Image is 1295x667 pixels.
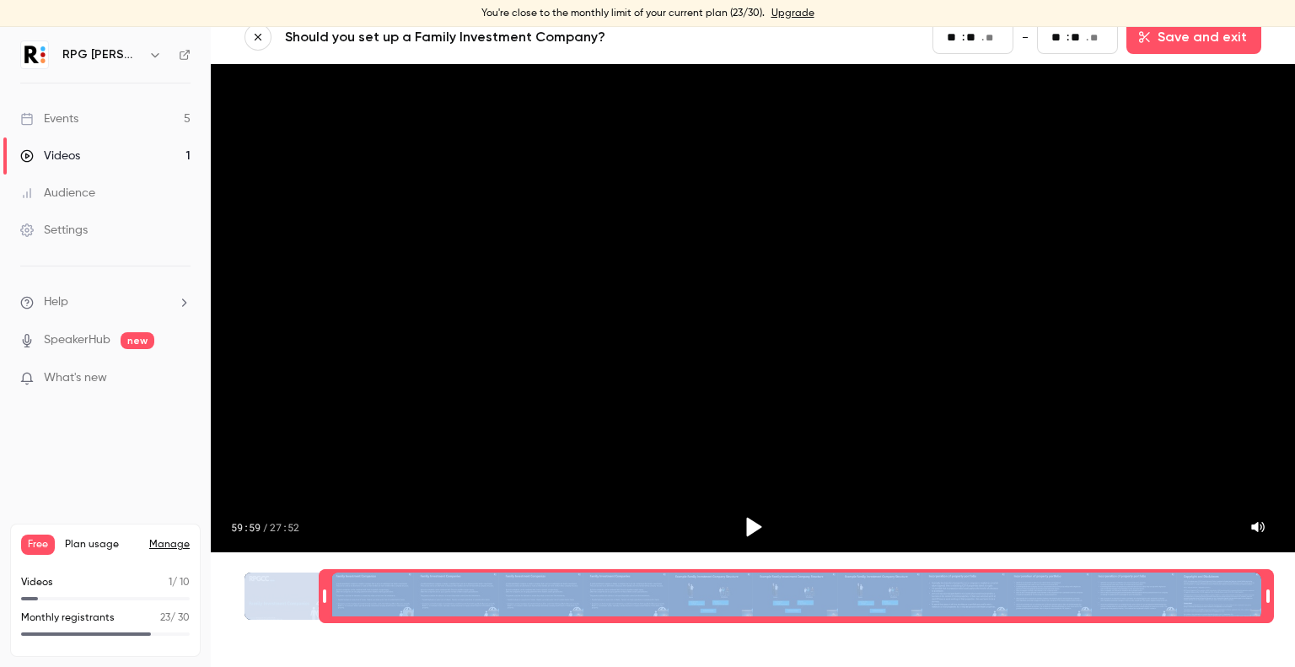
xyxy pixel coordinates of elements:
span: - [1022,27,1029,47]
fieldset: 02:36.19 [932,20,1013,54]
span: 23 [160,613,170,623]
span: Free [21,535,55,555]
a: Manage [149,538,190,551]
div: Time range selector [244,573,1261,620]
span: 1 [169,578,172,588]
span: new [121,332,154,349]
span: What's new [44,369,107,387]
button: Play [733,507,773,547]
span: 27:52 [270,520,299,534]
a: Upgrade [771,7,814,20]
input: minutes [947,28,960,46]
fieldset: 30:28.80 [1037,20,1118,54]
span: . [1086,29,1088,46]
span: Plan usage [65,538,139,551]
p: / 30 [160,611,190,626]
button: Save and exit [1126,20,1261,54]
input: milliseconds [1090,29,1104,47]
span: Help [44,293,68,311]
div: Videos [20,148,80,164]
p: Monthly registrants [21,611,115,626]
li: help-dropdown-opener [20,293,191,311]
span: . [981,29,984,46]
section: Video player [211,64,1295,552]
a: Should you set up a Family Investment Company? [285,27,690,47]
span: 59:59 [231,520,261,534]
div: Settings [20,222,88,239]
input: milliseconds [986,29,999,47]
iframe: Noticeable Trigger [170,371,191,386]
span: : [962,29,965,46]
span: : [1067,29,1069,46]
div: Events [20,110,78,127]
div: Audience [20,185,95,202]
p: Videos [21,575,53,590]
button: Mute [1241,510,1275,544]
div: Time range seconds end time [1262,571,1274,621]
h6: RPG [PERSON_NAME] [PERSON_NAME] LLP [62,46,142,63]
p: / 10 [169,575,190,590]
div: Time range seconds start time [319,571,330,621]
input: minutes [1051,28,1065,46]
input: seconds [1071,28,1084,46]
div: 59:59 [231,520,299,534]
input: seconds [966,28,980,46]
span: / [262,520,268,534]
a: SpeakerHub [44,331,110,349]
img: RPG Crouch Chapman LLP [21,41,48,68]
